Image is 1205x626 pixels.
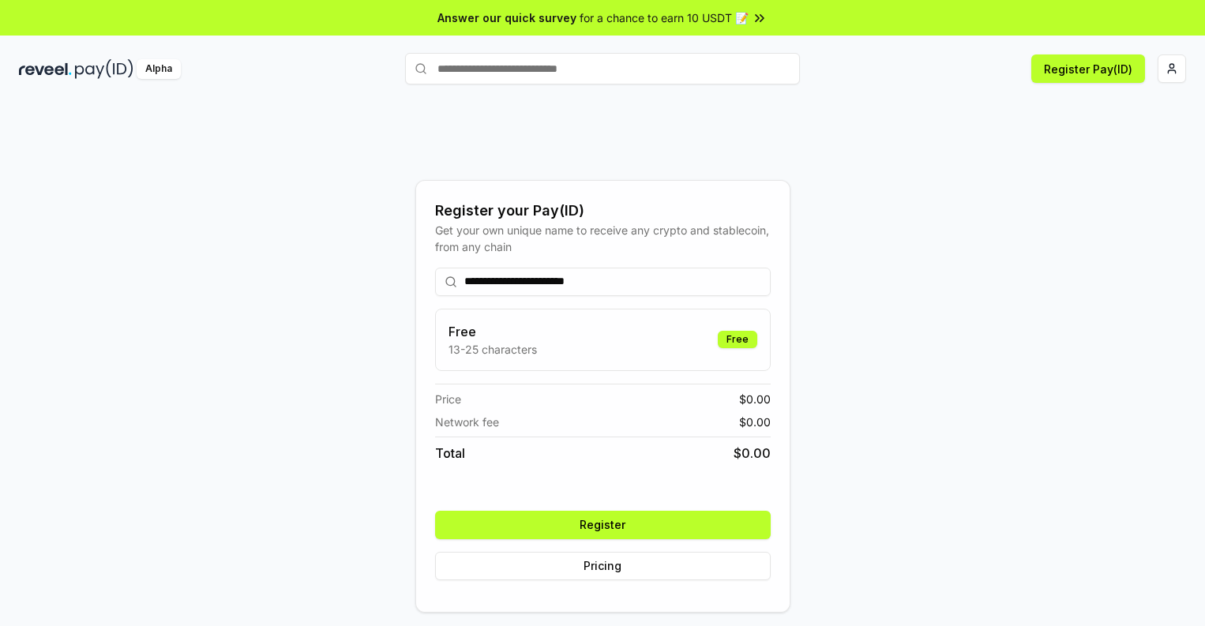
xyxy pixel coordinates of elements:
[449,322,537,341] h3: Free
[435,200,771,222] div: Register your Pay(ID)
[435,391,461,407] span: Price
[435,444,465,463] span: Total
[137,59,181,79] div: Alpha
[739,391,771,407] span: $ 0.00
[435,552,771,580] button: Pricing
[437,9,576,26] span: Answer our quick survey
[435,511,771,539] button: Register
[435,414,499,430] span: Network fee
[739,414,771,430] span: $ 0.00
[435,222,771,255] div: Get your own unique name to receive any crypto and stablecoin, from any chain
[75,59,133,79] img: pay_id
[1031,54,1145,83] button: Register Pay(ID)
[449,341,537,358] p: 13-25 characters
[718,331,757,348] div: Free
[19,59,72,79] img: reveel_dark
[580,9,749,26] span: for a chance to earn 10 USDT 📝
[734,444,771,463] span: $ 0.00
